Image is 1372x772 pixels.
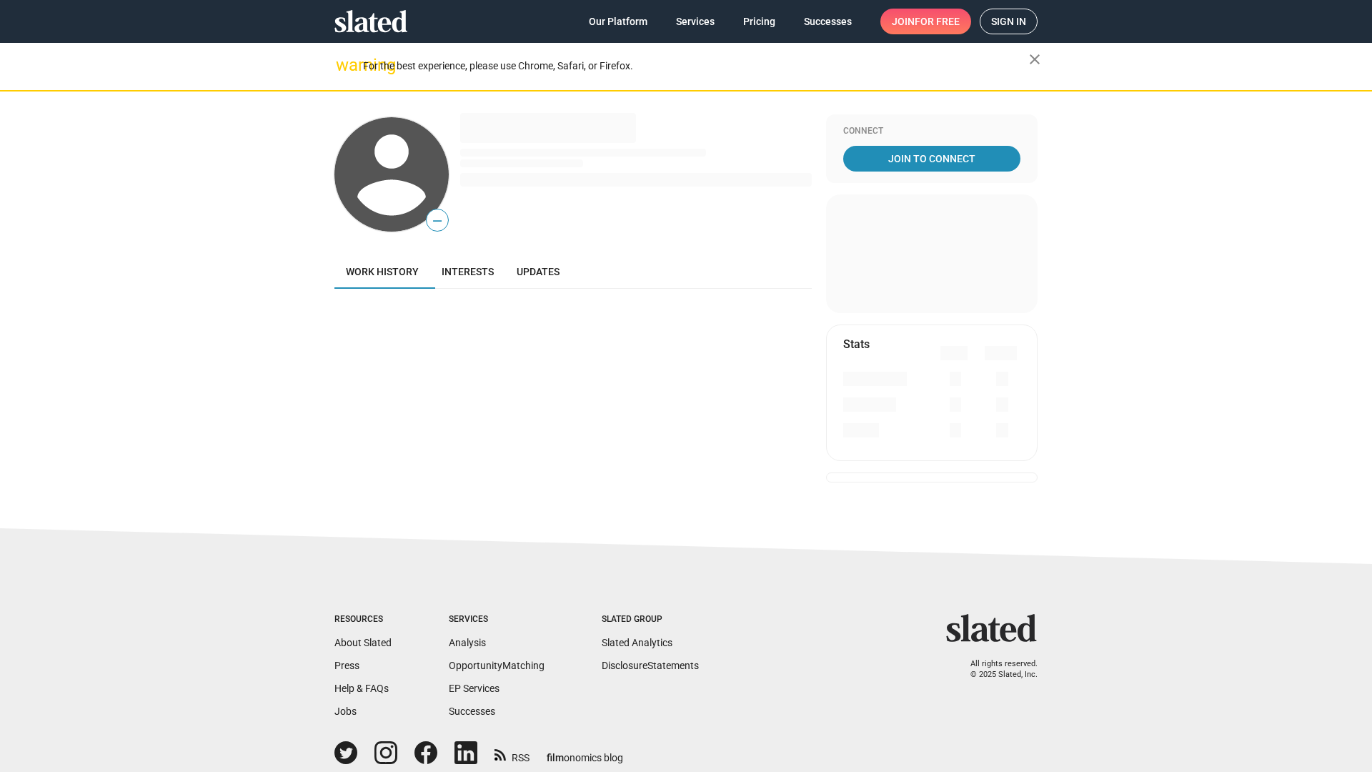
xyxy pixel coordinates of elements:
a: Help & FAQs [334,683,389,694]
a: OpportunityMatching [449,660,545,671]
span: Join To Connect [846,146,1018,172]
span: Our Platform [589,9,647,34]
div: Slated Group [602,614,699,625]
a: Sign in [980,9,1038,34]
div: For the best experience, please use Chrome, Safari, or Firefox. [363,56,1029,76]
a: EP Services [449,683,499,694]
a: Successes [792,9,863,34]
a: Slated Analytics [602,637,672,648]
span: Successes [804,9,852,34]
mat-icon: warning [336,56,353,74]
a: Analysis [449,637,486,648]
a: About Slated [334,637,392,648]
a: Interests [430,254,505,289]
p: All rights reserved. © 2025 Slated, Inc. [955,659,1038,680]
div: Connect [843,126,1020,137]
span: Work history [346,266,419,277]
span: Interests [442,266,494,277]
mat-card-title: Stats [843,337,870,352]
a: Services [665,9,726,34]
a: filmonomics blog [547,740,623,765]
a: RSS [494,743,530,765]
a: Work history [334,254,430,289]
span: Services [676,9,715,34]
a: Joinfor free [880,9,971,34]
mat-icon: close [1026,51,1043,68]
a: Press [334,660,359,671]
span: — [427,212,448,230]
span: film [547,752,564,763]
div: Services [449,614,545,625]
span: Pricing [743,9,775,34]
div: Resources [334,614,392,625]
span: Join [892,9,960,34]
a: Join To Connect [843,146,1020,172]
a: Successes [449,706,495,717]
a: DisclosureStatements [602,660,699,671]
a: Pricing [732,9,787,34]
a: Updates [505,254,571,289]
span: Updates [517,266,560,277]
span: for free [915,9,960,34]
a: Our Platform [577,9,659,34]
a: Jobs [334,706,357,717]
span: Sign in [991,9,1026,34]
